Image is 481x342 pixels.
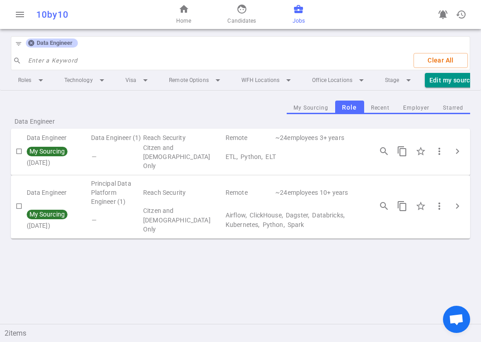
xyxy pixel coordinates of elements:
td: My Sourcing [27,206,90,233]
span: search [13,57,21,65]
span: home [178,4,189,14]
button: Starred [436,102,470,114]
span: menu [14,9,25,20]
a: Open chat [443,306,470,333]
i: — [91,153,96,160]
li: Visa [118,72,158,88]
td: Data Engineer [27,132,90,143]
td: Reach Security [142,132,225,143]
td: Data Engineer [27,179,90,206]
button: Employer [396,102,436,114]
span: content_copy [397,201,408,212]
span: search_insights [379,201,390,212]
span: chevron_right [452,201,463,212]
span: My Sourcing [28,148,66,155]
td: Principal Data Platform Engineer (1) [90,179,142,206]
span: content_copy [397,146,408,157]
td: Visa [142,143,225,170]
div: Click to Starred [411,142,430,161]
button: Open job engagements details [375,142,393,160]
button: Open history [452,5,470,24]
span: Jobs [293,16,305,25]
td: Flags [90,206,142,233]
button: Recent [364,102,396,114]
a: Jobs [293,4,305,25]
span: search_insights [379,146,390,157]
span: more_vert [434,201,445,212]
td: Check to Select for Matching [11,132,27,170]
td: Experience [319,132,364,143]
button: Copy this job's short summary. For full job description, use 3 dots -> Copy Long JD [393,197,411,215]
span: filter_list [15,40,22,48]
li: Stage [378,72,421,88]
td: My Sourcing [27,143,90,170]
li: Remote Options [162,72,231,88]
span: Data Engineer [33,39,76,47]
td: 24 | Employee Count [274,179,319,206]
td: Experience [319,179,364,206]
td: Remote [225,132,274,143]
button: Clear All [414,53,468,68]
span: chevron_right [452,146,463,157]
a: Candidates [227,4,256,25]
button: Open menu [11,5,29,24]
td: Technical Skills Airflow, ClickHouse, Dagster, Databricks, Kubernetes, Python, Spark [225,206,364,233]
td: 24 | Employee Count [274,132,319,143]
button: Open job engagements details [375,197,393,215]
li: WFH Locations [234,72,301,88]
button: Copy this job's short summary. For full job description, use 3 dots -> Copy Long JD [393,142,411,160]
span: notifications_active [438,9,448,20]
div: Click to Starred [411,197,430,216]
span: more_vert [434,146,445,157]
td: Visa [142,206,225,233]
td: Check to Select for Matching [11,179,27,233]
td: Flags [90,143,142,170]
td: Remote [225,179,274,206]
span: business_center [293,4,304,14]
i: — [91,217,96,224]
td: Technical Skills ETL, Python, ELT [225,143,364,170]
span: face [236,4,247,14]
span: ( [DATE] ) [27,148,69,166]
span: ( [DATE] ) [27,211,69,229]
div: 10by10 [36,9,151,20]
li: Technology [57,72,115,88]
td: Reach Security [142,179,225,206]
a: Home [176,4,191,25]
a: Go to see announcements [434,5,452,24]
button: My Sourcing [287,102,335,114]
span: Home [176,16,191,25]
button: Role [335,101,364,115]
li: Office Locations [305,72,374,88]
span: history [456,9,467,20]
span: My Sourcing [28,211,66,218]
span: Candidates [227,16,256,25]
td: Data Engineer (1) [90,132,142,143]
li: Roles [11,72,53,88]
button: Click to expand [448,142,467,160]
button: Click to expand [448,197,467,215]
span: Data Engineer [14,117,130,126]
